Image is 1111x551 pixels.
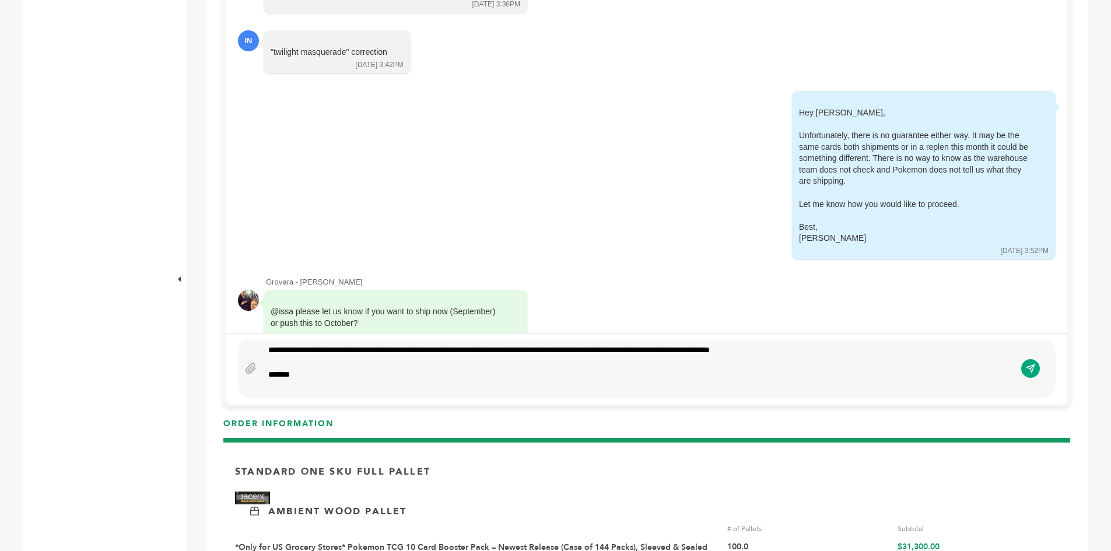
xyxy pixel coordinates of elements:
[355,60,403,70] div: [DATE] 3:42PM
[235,465,430,478] p: Standard One Sku Full Pallet
[799,130,1032,187] div: Unfortunately, there is no guarantee either way. It may be the same cards both shipments or in a ...
[266,277,1056,287] div: Grovara - [PERSON_NAME]
[799,107,1032,244] div: Hey [PERSON_NAME],
[268,505,406,518] p: Ambient Wood Pallet
[250,507,259,515] img: Ambient
[1001,246,1049,256] div: [DATE] 3:52PM
[468,331,520,341] div: [DATE] 11:12AM
[238,30,259,51] div: IN
[223,418,1070,438] h3: ORDER INFORMATION
[727,524,888,534] div: # of Pallets
[799,222,1032,233] div: Best,
[799,199,1032,210] div: Let me know how you would like to proceed.
[271,47,387,58] div: "twilight masquerade" correction
[898,524,1059,534] div: Subtotal
[271,306,504,329] div: @issa please let us know if you want to ship now (September) or push this to October?
[235,492,270,504] img: Brand Name
[799,233,1032,244] div: [PERSON_NAME]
